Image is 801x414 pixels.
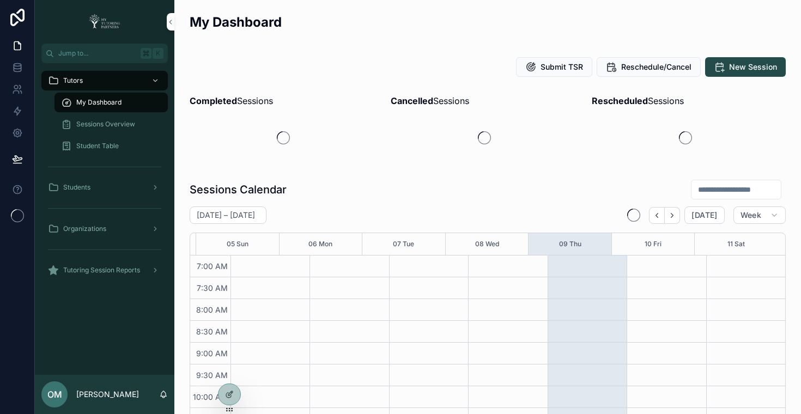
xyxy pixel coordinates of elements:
[621,62,691,72] span: Reschedule/Cancel
[541,62,583,72] span: Submit TSR
[516,57,592,77] button: Submit TSR
[190,392,230,401] span: 10:00 AM
[592,94,684,107] span: Sessions
[76,142,119,150] span: Student Table
[684,206,724,224] button: [DATE]
[193,327,230,336] span: 8:30 AM
[190,95,237,106] strong: Completed
[649,207,665,224] button: Back
[154,49,162,58] span: K
[227,233,248,255] button: 05 Sun
[47,388,62,401] span: OM
[63,266,140,275] span: Tutoring Session Reports
[705,57,786,77] button: New Session
[193,305,230,314] span: 8:00 AM
[190,182,287,197] h1: Sessions Calendar
[190,13,282,31] h2: My Dashboard
[559,233,581,255] button: 09 Thu
[35,63,174,294] div: scrollable content
[393,233,414,255] button: 07 Tue
[197,210,255,221] h2: [DATE] – [DATE]
[733,206,786,224] button: Week
[58,49,136,58] span: Jump to...
[475,233,499,255] button: 08 Wed
[665,207,680,224] button: Next
[190,94,273,107] span: Sessions
[592,95,648,106] strong: Rescheduled
[54,93,168,112] a: My Dashboard
[41,44,168,63] button: Jump to...K
[391,95,433,106] strong: Cancelled
[54,114,168,134] a: Sessions Overview
[729,62,777,72] span: New Session
[597,57,701,77] button: Reschedule/Cancel
[691,210,717,220] span: [DATE]
[76,98,122,107] span: My Dashboard
[741,210,761,220] span: Week
[86,13,124,31] img: App logo
[194,261,230,271] span: 7:00 AM
[41,219,168,239] a: Organizations
[41,260,168,280] a: Tutoring Session Reports
[76,120,135,129] span: Sessions Overview
[727,233,745,255] button: 11 Sat
[391,94,469,107] span: Sessions
[308,233,332,255] button: 06 Mon
[54,136,168,156] a: Student Table
[76,389,139,400] p: [PERSON_NAME]
[41,178,168,197] a: Students
[645,233,662,255] button: 10 Fri
[63,183,90,192] span: Students
[63,76,83,85] span: Tutors
[41,71,168,90] a: Tutors
[193,370,230,380] span: 9:30 AM
[194,283,230,293] span: 7:30 AM
[193,349,230,358] span: 9:00 AM
[63,224,106,233] span: Organizations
